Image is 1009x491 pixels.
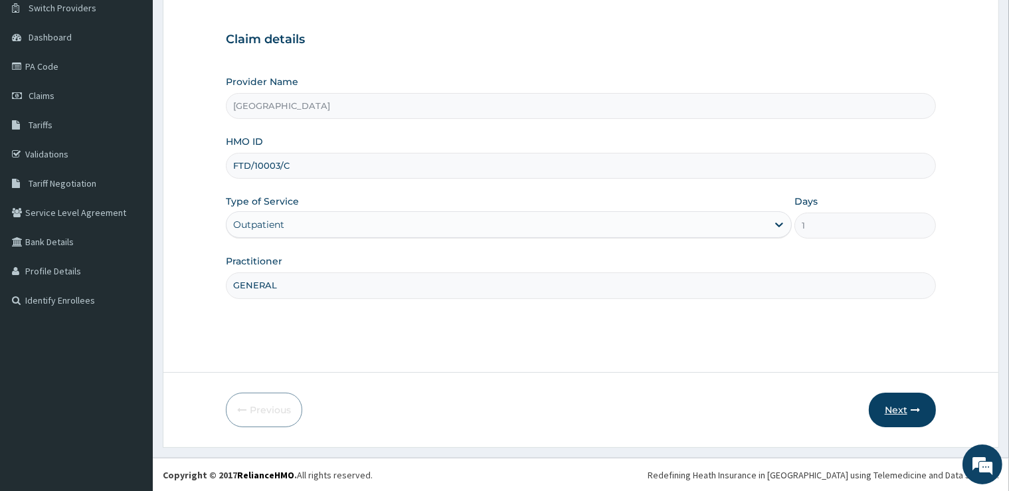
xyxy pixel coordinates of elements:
[237,469,294,481] a: RelianceHMO
[29,177,96,189] span: Tariff Negotiation
[794,195,818,208] label: Days
[648,468,999,482] div: Redefining Heath Insurance in [GEOGRAPHIC_DATA] using Telemedicine and Data Science!
[226,254,282,268] label: Practitioner
[226,135,263,148] label: HMO ID
[29,90,54,102] span: Claims
[226,153,935,179] input: Enter HMO ID
[29,119,52,131] span: Tariffs
[7,340,253,386] textarea: Type your message and hit 'Enter'
[226,75,298,88] label: Provider Name
[69,74,223,92] div: Chat with us now
[233,218,284,231] div: Outpatient
[77,155,183,290] span: We're online!
[226,272,935,298] input: Enter Name
[226,33,935,47] h3: Claim details
[226,195,299,208] label: Type of Service
[226,393,302,427] button: Previous
[163,469,297,481] strong: Copyright © 2017 .
[29,31,72,43] span: Dashboard
[29,2,96,14] span: Switch Providers
[869,393,936,427] button: Next
[25,66,54,100] img: d_794563401_company_1708531726252_794563401
[218,7,250,39] div: Minimize live chat window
